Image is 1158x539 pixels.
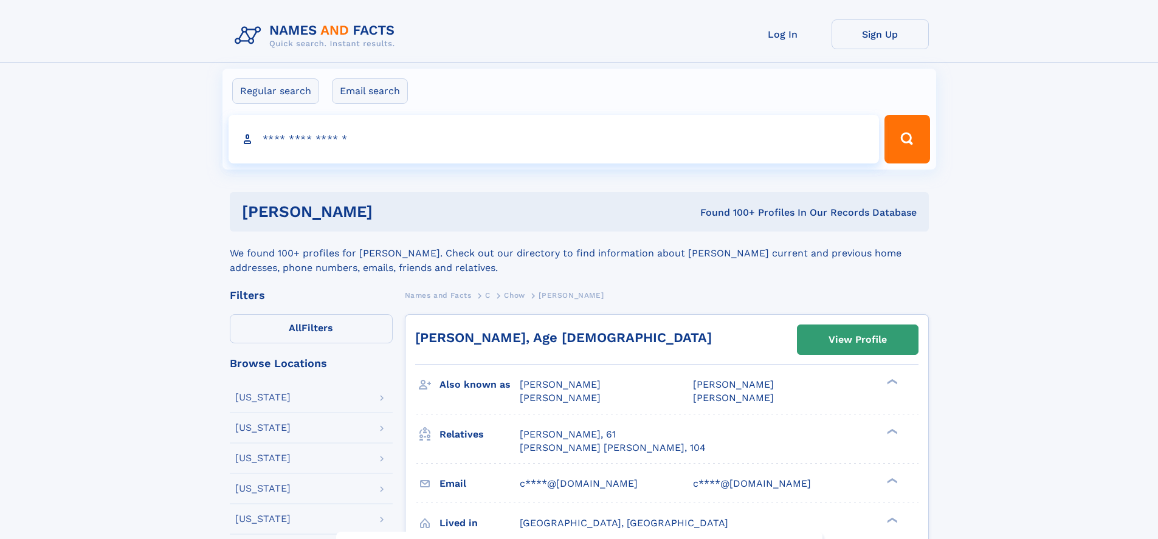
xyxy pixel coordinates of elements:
div: ❯ [884,427,898,435]
span: C [485,291,491,300]
span: [PERSON_NAME] [520,392,601,403]
a: Chow [504,287,525,303]
h3: Email [439,473,520,494]
span: [PERSON_NAME] [520,379,601,390]
div: ❯ [884,378,898,386]
span: [PERSON_NAME] [693,379,774,390]
div: Browse Locations [230,358,393,369]
a: [PERSON_NAME], Age [DEMOGRAPHIC_DATA] [415,330,712,345]
label: Regular search [232,78,319,104]
a: Names and Facts [405,287,472,303]
div: [US_STATE] [235,453,291,463]
div: [US_STATE] [235,423,291,433]
span: [PERSON_NAME] [693,392,774,403]
input: search input [229,115,880,163]
img: Logo Names and Facts [230,19,405,52]
div: ❯ [884,516,898,524]
a: [PERSON_NAME], 61 [520,428,616,441]
div: Filters [230,290,393,301]
a: View Profile [798,325,918,354]
button: Search Button [884,115,929,163]
span: [PERSON_NAME] [539,291,604,300]
h1: [PERSON_NAME] [242,204,537,219]
span: Chow [504,291,525,300]
div: View Profile [829,326,887,354]
h3: Also known as [439,374,520,395]
label: Filters [230,314,393,343]
a: [PERSON_NAME] [PERSON_NAME], 104 [520,441,706,455]
div: ❯ [884,476,898,484]
span: [GEOGRAPHIC_DATA], [GEOGRAPHIC_DATA] [520,517,728,529]
label: Email search [332,78,408,104]
a: C [485,287,491,303]
h3: Lived in [439,513,520,534]
a: Log In [734,19,832,49]
div: Found 100+ Profiles In Our Records Database [536,206,917,219]
div: We found 100+ profiles for [PERSON_NAME]. Check out our directory to find information about [PERS... [230,232,929,275]
h3: Relatives [439,424,520,445]
span: All [289,322,302,334]
a: Sign Up [832,19,929,49]
div: [US_STATE] [235,484,291,493]
div: [US_STATE] [235,514,291,524]
div: [US_STATE] [235,393,291,402]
